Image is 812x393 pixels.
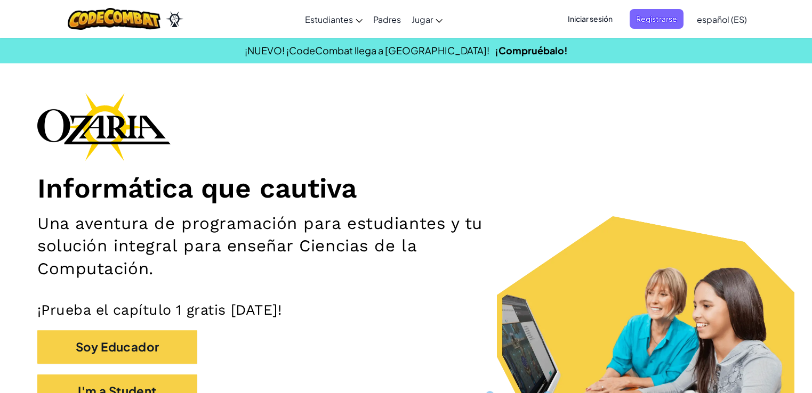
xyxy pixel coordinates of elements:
a: Jugar [406,5,448,34]
span: español (ES) [697,14,747,25]
button: Iniciar sesión [561,9,619,29]
button: Soy Educador [37,330,197,364]
span: ¡NUEVO! ¡CodeCombat llega a [GEOGRAPHIC_DATA]! [245,44,489,56]
img: Ozaria [166,11,183,27]
h2: Una aventura de programación para estudiantes y tu solución integral para enseñar Ciencias de la ... [37,212,532,280]
p: ¡Prueba el capítulo 1 gratis [DATE]! [37,301,775,319]
span: Estudiantes [305,14,353,25]
img: CodeCombat logo [68,8,161,30]
span: Jugar [412,14,433,25]
h1: Informática que cautiva [37,171,775,204]
img: Ozaria branding logo [37,93,171,161]
a: ¡Compruébalo! [495,44,568,56]
a: español (ES) [692,5,752,34]
button: Registrarse [630,9,684,29]
a: Estudiantes [300,5,368,34]
a: Padres [368,5,406,34]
